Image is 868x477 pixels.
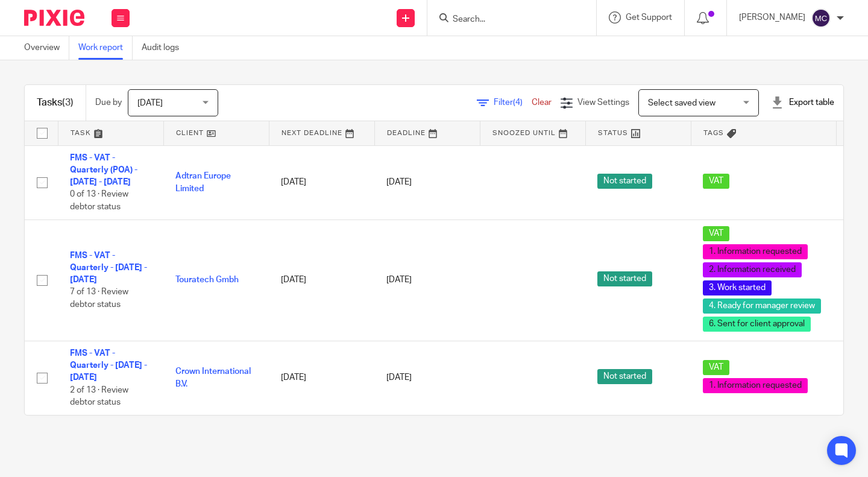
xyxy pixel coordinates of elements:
[175,276,239,284] a: Touratech Gmbh
[703,317,811,332] span: 6. Sent for client approval
[70,251,147,285] a: FMS - VAT - Quarterly - [DATE] - [DATE]
[597,271,652,286] span: Not started
[577,98,629,107] span: View Settings
[703,378,808,393] span: 1. Information requested
[703,174,729,189] span: VAT
[24,36,69,60] a: Overview
[703,262,802,277] span: 2. Information received
[739,11,805,24] p: [PERSON_NAME]
[70,154,137,187] a: FMS - VAT - Quarterly (POA) - [DATE] - [DATE]
[703,226,729,241] span: VAT
[269,341,374,415] td: [DATE]
[386,371,468,384] div: [DATE]
[703,280,772,295] span: 3. Work started
[386,274,468,286] div: [DATE]
[142,36,188,60] a: Audit logs
[771,96,834,109] div: Export table
[386,176,468,188] div: [DATE]
[626,13,672,22] span: Get Support
[175,367,251,388] a: Crown International B.V.
[811,8,831,28] img: svg%3E
[703,360,729,375] span: VAT
[597,369,652,384] span: Not started
[513,98,523,107] span: (4)
[532,98,552,107] a: Clear
[70,349,147,382] a: FMS - VAT - Quarterly - [DATE] - [DATE]
[703,299,821,314] span: 4. Ready for manager review
[70,288,128,309] span: 7 of 13 · Review debtor status
[269,145,374,220] td: [DATE]
[78,36,133,60] a: Work report
[70,191,128,212] span: 0 of 13 · Review debtor status
[703,130,724,136] span: Tags
[269,220,374,341] td: [DATE]
[24,10,84,26] img: Pixie
[62,98,74,107] span: (3)
[37,96,74,109] h1: Tasks
[597,174,652,189] span: Not started
[648,99,715,107] span: Select saved view
[137,99,163,107] span: [DATE]
[703,244,808,259] span: 1. Information requested
[70,386,128,407] span: 2 of 13 · Review debtor status
[451,14,560,25] input: Search
[494,98,532,107] span: Filter
[95,96,122,109] p: Due by
[175,172,231,192] a: Adtran Europe Limited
